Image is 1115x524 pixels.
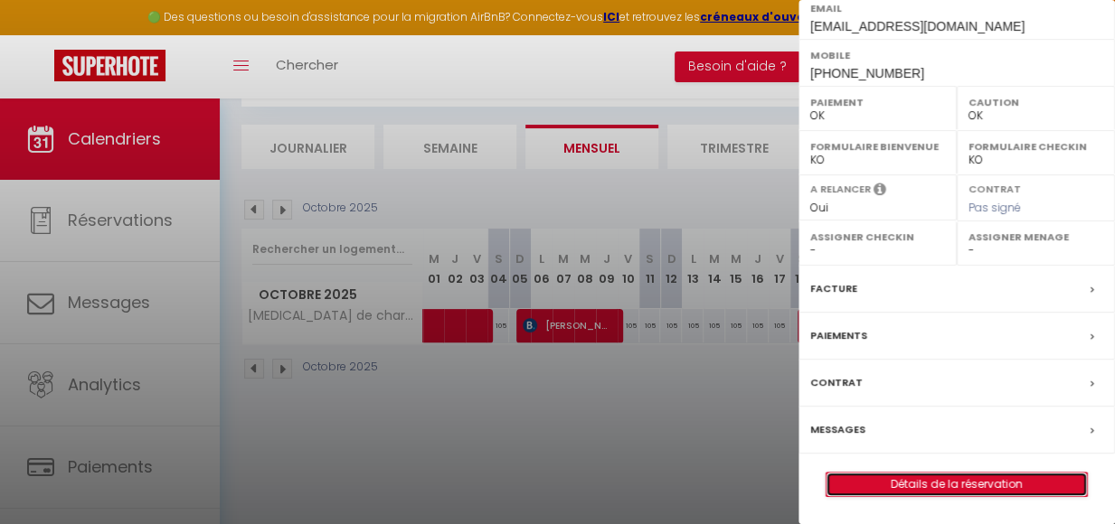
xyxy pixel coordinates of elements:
[810,93,945,111] label: Paiement
[810,46,1103,64] label: Mobile
[810,326,867,345] label: Paiements
[969,200,1021,215] span: Pas signé
[810,66,924,80] span: [PHONE_NUMBER]
[874,182,886,201] i: Sélectionner OUI si vous souhaiter envoyer les séquences de messages post-checkout
[810,19,1025,33] span: [EMAIL_ADDRESS][DOMAIN_NAME]
[810,137,945,155] label: Formulaire Bienvenue
[810,420,865,439] label: Messages
[810,279,857,298] label: Facture
[969,228,1103,246] label: Assigner Menage
[827,473,1087,496] a: Détails de la réservation
[826,472,1088,497] button: Détails de la réservation
[969,137,1103,155] label: Formulaire Checkin
[14,7,69,61] button: Ouvrir le widget de chat LiveChat
[969,93,1103,111] label: Caution
[810,182,871,197] label: A relancer
[1038,443,1101,510] iframe: Chat
[810,373,863,392] label: Contrat
[969,182,1021,193] label: Contrat
[810,228,945,246] label: Assigner Checkin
